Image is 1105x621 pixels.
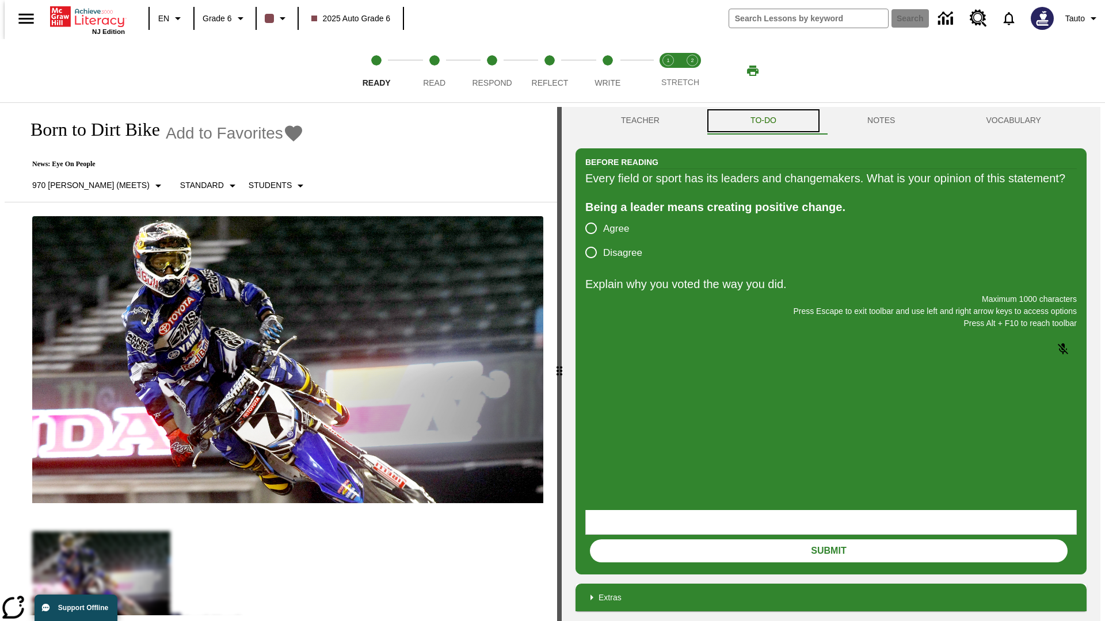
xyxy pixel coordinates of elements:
[576,584,1087,611] div: Extras
[676,39,709,102] button: Stretch Respond step 2 of 2
[963,3,994,34] a: Resource Center, Will open in new tab
[705,107,822,135] button: TO-DO
[5,107,557,615] div: reading
[532,78,569,87] span: Reflect
[1024,3,1061,33] button: Select a new avatar
[940,107,1087,135] button: VOCABULARY
[1061,8,1105,29] button: Profile/Settings
[661,78,699,87] span: STRETCH
[516,39,583,102] button: Reflect step 4 of 5
[459,39,525,102] button: Respond step 3 of 5
[166,123,304,143] button: Add to Favorites - Born to Dirt Bike
[18,119,160,140] h1: Born to Dirt Bike
[260,8,294,29] button: Class color is dark brown. Change class color
[603,246,642,260] span: Disagree
[1065,13,1085,25] span: Tauto
[585,293,1077,305] p: Maximum 1000 characters
[729,9,888,28] input: search field
[585,169,1077,187] div: Every field or sport has its leaders and changemakers. What is your opinion of this statement?
[603,221,629,236] span: Agree
[50,4,125,35] div: Home
[32,179,150,191] p: 970 [PERSON_NAME] (Meets)
[585,317,1077,329] p: Press Alt + F10 to reach toolbar
[585,216,651,264] div: poll
[166,124,283,143] span: Add to Favorites
[576,107,1087,135] div: Instructional Panel Tabs
[931,3,963,34] a: Data Center
[363,78,391,87] span: Ready
[691,57,694,63] text: 2
[576,107,705,135] button: Teacher
[734,60,771,81] button: Print
[595,78,620,87] span: Write
[176,175,244,196] button: Scaffolds, Standard
[557,107,562,621] div: Press Enter or Spacebar and then press right and left arrow keys to move the slider
[562,107,1100,621] div: activity
[249,179,292,191] p: Students
[651,39,685,102] button: Stretch Read step 1 of 2
[198,8,252,29] button: Grade: Grade 6, Select a grade
[92,28,125,35] span: NJ Edition
[153,8,190,29] button: Language: EN, Select a language
[9,2,43,36] button: Open side menu
[585,156,658,168] h2: Before Reading
[18,160,312,168] p: News: Eye On People
[822,107,940,135] button: NOTES
[35,595,117,621] button: Support Offline
[28,175,170,196] button: Select Lexile, 970 Lexile (Meets)
[994,3,1024,33] a: Notifications
[1031,7,1054,30] img: Avatar
[585,305,1077,317] p: Press Escape to exit toolbar and use left and right arrow keys to access options
[423,78,445,87] span: Read
[599,592,622,604] p: Extras
[32,216,543,504] img: Motocross racer James Stewart flies through the air on his dirt bike.
[244,175,312,196] button: Select Student
[574,39,641,102] button: Write step 5 of 5
[203,13,232,25] span: Grade 6
[585,198,1077,216] div: Being a leader means creating positive change.
[58,604,108,612] span: Support Offline
[180,179,224,191] p: Standard
[666,57,669,63] text: 1
[311,13,391,25] span: 2025 Auto Grade 6
[1049,335,1077,363] button: Click to activate and allow voice recognition
[5,9,168,20] body: Explain why you voted the way you did. Maximum 1000 characters Press Alt + F10 to reach toolbar P...
[401,39,467,102] button: Read step 2 of 5
[590,539,1068,562] button: Submit
[158,13,169,25] span: EN
[343,39,410,102] button: Ready step 1 of 5
[472,78,512,87] span: Respond
[585,275,1077,293] p: Explain why you voted the way you did.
